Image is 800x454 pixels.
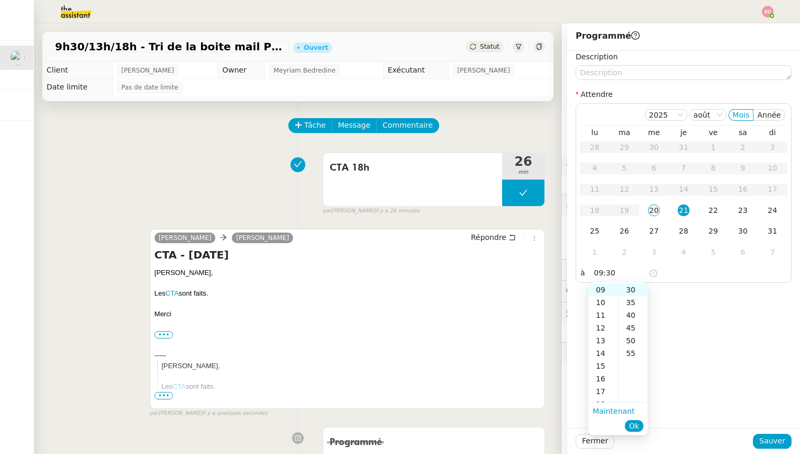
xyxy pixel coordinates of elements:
img: svg [762,6,774,17]
div: 4 [678,246,689,258]
div: 6 [737,246,749,258]
span: Message [338,119,370,131]
span: min [502,168,544,177]
th: mar. [610,128,639,137]
span: [PERSON_NAME] [121,65,174,76]
div: Merci [161,402,540,413]
div: 27 [648,225,660,237]
span: 9h30/13h/18h - Tri de la boite mail PRO - 15 août 2025 [55,41,285,52]
button: Ok [625,420,643,432]
span: Commentaire [383,119,433,131]
span: Programmé [576,31,640,41]
span: Mois [733,111,750,119]
nz-select-item: 2025 [649,110,683,120]
span: 🔐 [566,199,635,211]
a: [PERSON_NAME] [232,233,293,243]
td: Exécutant [383,62,449,79]
nz-select-item: août [694,110,722,120]
h4: CTA - [DATE] [154,247,540,262]
span: ••• [154,392,174,399]
span: ⚙️ [566,159,621,171]
img: users%2FTDxDvmCjFdN3QFePFNGdQUcJcQk1%2Favatar%2F0cfb3a67-8790-4592-a9ec-92226c678442 [10,50,25,65]
div: Merci [154,309,540,319]
input: Heure [594,267,649,279]
div: 25 [589,225,601,237]
small: [PERSON_NAME] [323,207,420,216]
div: 21 [678,204,689,216]
div: 16 [588,372,618,385]
span: Pas de date limite [121,82,178,93]
td: 20/08/2025 [639,200,669,221]
label: ••• [154,331,174,339]
div: ----- [154,350,540,361]
th: dim. [758,128,787,137]
div: 5 [707,246,719,258]
div: Les sont faits. [161,381,540,392]
div: 18 [588,398,618,411]
td: 26/08/2025 [610,221,639,242]
div: 09 [588,283,618,296]
td: 05/09/2025 [698,242,728,263]
th: ven. [698,128,728,137]
div: Ouvert [304,44,328,51]
span: Sauver [759,435,785,447]
span: ⏲️ [566,265,647,274]
span: il y a 26 minutes [375,207,420,216]
button: Commentaire [376,118,439,133]
span: 💬 [566,287,634,295]
span: Ok [629,421,639,431]
div: [PERSON_NAME], [161,361,540,371]
div: 💬Commentaires [562,281,800,301]
span: à [580,267,585,279]
button: Fermer [576,434,614,449]
button: Tâche [288,118,332,133]
div: 40 [619,309,648,322]
div: 30 [737,225,749,237]
td: 24/08/2025 [758,200,787,221]
td: 22/08/2025 [698,200,728,221]
td: Owner [218,62,265,79]
a: Maintenant [593,407,634,415]
div: 20 [648,204,660,216]
div: 7 [767,246,778,258]
div: ⚙️Procédures [562,155,800,175]
span: par [323,207,332,216]
a: CTA [172,382,186,390]
span: par [150,409,159,418]
small: [PERSON_NAME] [150,409,268,418]
div: 🧴Autres [562,343,800,363]
td: 28/08/2025 [669,221,698,242]
td: 25/08/2025 [580,221,610,242]
td: 01/09/2025 [580,242,610,263]
a: CTA [166,289,179,297]
div: 23 [737,204,749,216]
span: CTA 18h [330,160,496,176]
div: [PERSON_NAME], [154,268,540,278]
div: 50 [619,334,648,347]
span: Tâche [304,119,326,131]
span: 26 [502,155,544,168]
div: 45 [619,322,648,334]
span: Fermer [582,435,608,447]
span: Meyriam Bedredine [274,65,335,76]
div: 🕵️Autres demandes en cours 1 [562,302,800,323]
td: Client [42,62,113,79]
div: Les sont faits. [154,288,540,299]
th: jeu. [669,128,698,137]
span: [PERSON_NAME] [457,65,510,76]
div: 2 [619,246,630,258]
span: Statut [480,43,499,50]
th: lun. [580,128,610,137]
span: 🧴 [566,349,599,357]
button: Message [332,118,377,133]
td: 04/09/2025 [669,242,698,263]
label: Description [576,52,618,61]
div: 🔐Données client [562,195,800,216]
span: Année [757,111,781,119]
button: Répondre [467,232,520,243]
span: 🕵️ [566,308,698,317]
div: 11 [588,309,618,322]
div: 13 [588,334,618,347]
div: 22 [707,204,719,216]
div: ⏲️Tâches 297:52 [562,260,800,280]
